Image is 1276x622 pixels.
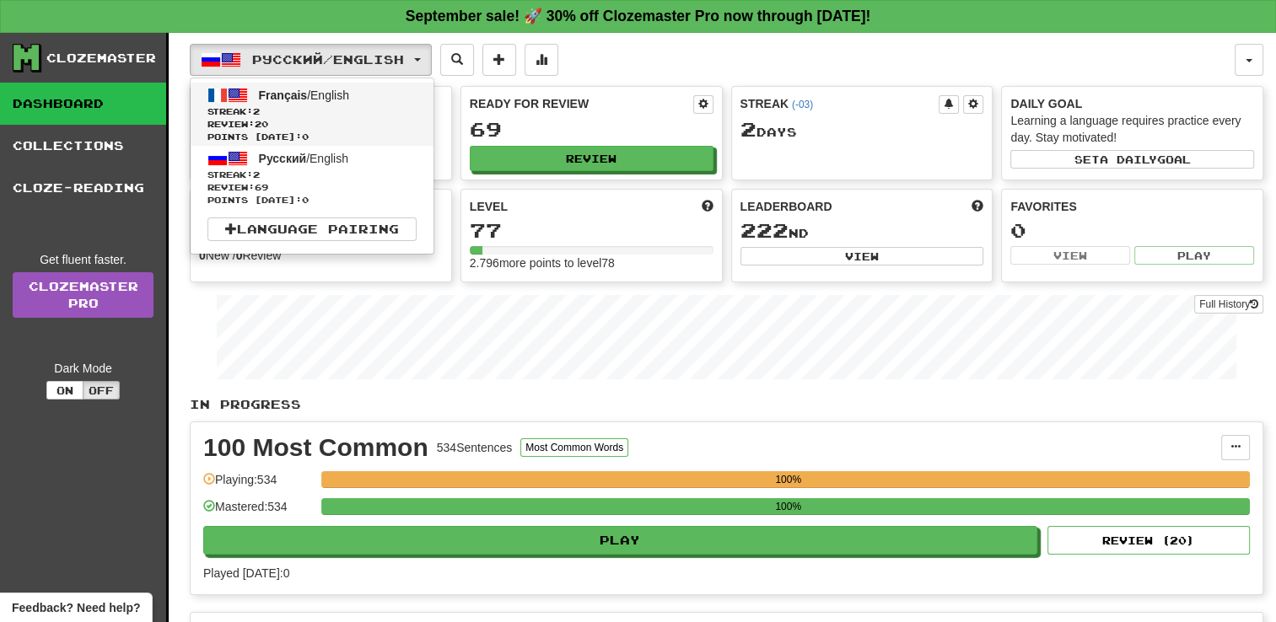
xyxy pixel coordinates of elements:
a: Français/EnglishStreak:2 Review:20Points [DATE]:0 [191,83,433,146]
button: Most Common Words [520,438,628,457]
div: Playing: 534 [203,471,313,499]
div: 100% [326,471,1250,488]
button: More stats [525,44,558,76]
span: Open feedback widget [12,599,140,616]
strong: September sale! 🚀 30% off Clozemaster Pro now through [DATE]! [406,8,871,24]
span: This week in points, UTC [972,198,983,215]
span: Level [470,198,508,215]
span: Points [DATE]: 0 [207,131,417,143]
button: Review (20) [1047,526,1250,555]
button: Review [470,146,713,171]
a: Русский/EnglishStreak:2 Review:69Points [DATE]:0 [191,146,433,209]
button: Search sentences [440,44,474,76]
span: Français [259,88,308,102]
span: Leaderboard [740,198,832,215]
button: Full History [1194,295,1263,314]
button: View [1010,246,1130,265]
button: Русский/English [190,44,432,76]
div: nd [740,220,984,242]
div: 77 [470,220,713,241]
button: On [46,381,83,399]
a: ClozemasterPro [13,272,153,318]
button: Off [83,381,120,399]
button: Add sentence to collection [482,44,516,76]
div: 0 [1010,220,1254,241]
div: Clozemaster [46,50,156,67]
span: 2 [253,169,260,180]
div: 2.796 more points to level 78 [470,255,713,271]
span: a daily [1100,153,1157,165]
a: (-03) [792,99,813,110]
span: / English [259,88,349,102]
div: Daily Goal [1010,95,1254,112]
p: In Progress [190,396,1263,413]
div: Streak [740,95,940,112]
strong: 0 [236,249,243,262]
div: Favorites [1010,198,1254,215]
button: Seta dailygoal [1010,150,1254,169]
span: / English [259,152,348,165]
span: Streak: [207,169,417,181]
button: Play [1134,246,1254,265]
span: Русский [259,152,307,165]
span: Score more points to level up [702,198,713,215]
a: Language Pairing [207,217,417,241]
span: Streak: [207,105,417,118]
div: New / Review [199,247,443,264]
span: Review: 20 [207,118,417,131]
div: Day s [740,119,984,141]
div: Get fluent faster. [13,251,153,268]
div: 69 [470,119,713,140]
div: Dark Mode [13,360,153,377]
span: Review: 69 [207,181,417,194]
button: View [740,247,984,265]
div: 100% [326,498,1250,515]
span: 2 [740,117,756,141]
strong: 0 [199,249,206,262]
span: 222 [740,218,789,242]
span: Русский / English [252,52,404,67]
span: 2 [253,106,260,116]
div: Learning a language requires practice every day. Stay motivated! [1010,112,1254,146]
span: Played [DATE]: 0 [203,566,289,580]
button: Play [203,526,1037,555]
div: Ready for Review [470,95,693,112]
div: Mastered: 534 [203,498,313,526]
span: Points [DATE]: 0 [207,194,417,206]
div: 534 Sentences [437,439,513,456]
div: 100 Most Common [203,435,428,460]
